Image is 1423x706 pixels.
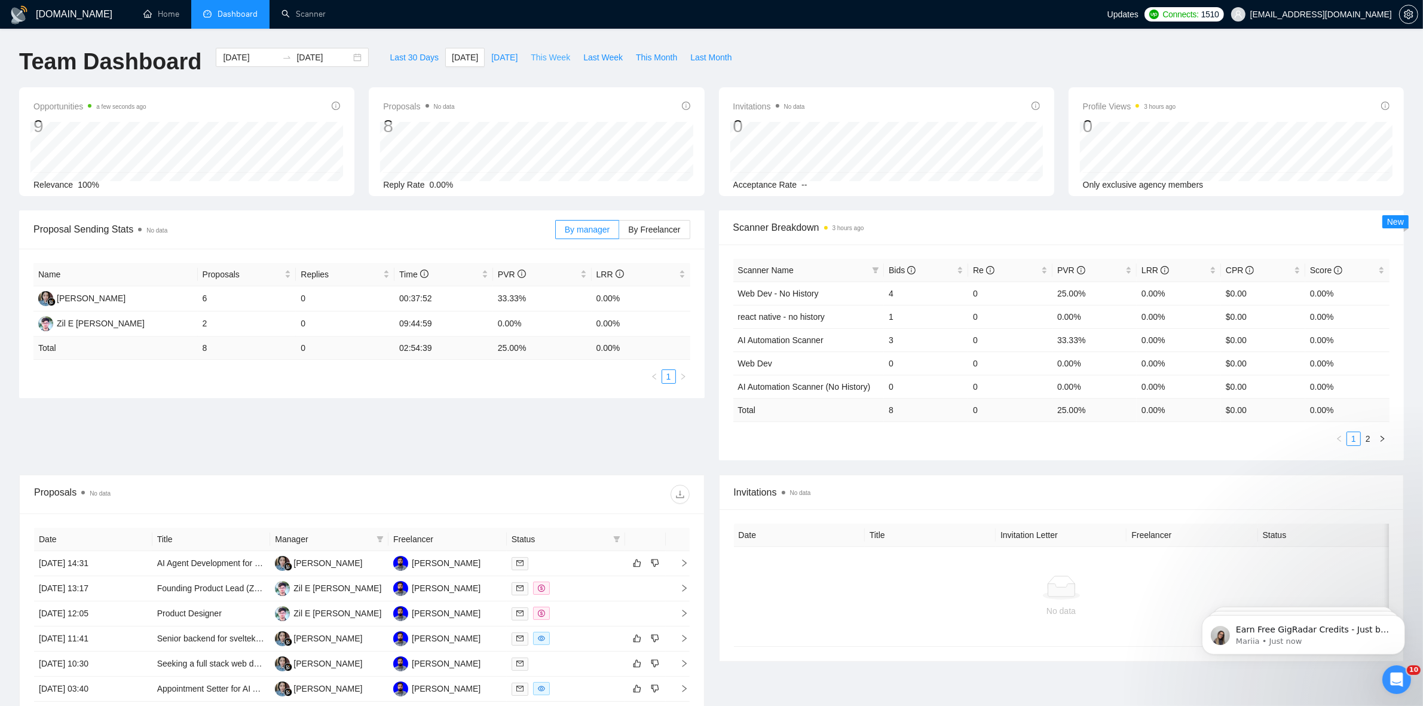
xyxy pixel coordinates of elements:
td: $0.00 [1221,352,1305,375]
span: Dashboard [218,9,258,19]
h1: Team Dashboard [19,48,201,76]
span: By Freelancer [628,225,680,234]
li: Next Page [676,369,690,384]
li: 2 [1361,432,1375,446]
td: 4 [884,282,968,305]
td: 09:44:59 [394,311,493,337]
td: 0 [968,398,1052,421]
span: No data [90,490,111,497]
span: This Week [531,51,570,64]
img: logo [10,5,29,25]
div: [PERSON_NAME] [412,632,481,645]
button: right [1375,432,1390,446]
td: $0.00 [1221,328,1305,352]
span: LRR [596,270,624,279]
td: 0 [884,352,968,375]
a: AI Automation Scanner (No History) [738,382,871,392]
span: 10 [1407,665,1421,675]
td: 0.00% [1305,328,1390,352]
td: 00:37:52 [394,286,493,311]
span: Status [512,533,608,546]
a: SL[PERSON_NAME] [275,683,362,693]
span: info-circle [986,266,994,274]
iframe: Intercom live chat [1382,665,1411,694]
span: No data [790,490,811,496]
span: info-circle [907,266,916,274]
span: info-circle [1334,266,1342,274]
span: 0.00% [430,180,454,190]
a: SL[PERSON_NAME] [38,293,126,302]
td: 0 [296,311,394,337]
li: Next Page [1375,432,1390,446]
a: Product Designer [157,609,222,618]
span: filter [872,267,879,274]
th: Proposals [198,263,296,286]
span: Reply Rate [383,180,424,190]
img: HA [393,681,408,696]
td: 0.00% [1137,282,1221,305]
img: gigradar-bm.png [284,688,292,696]
span: Relevance [33,180,73,190]
button: This Month [629,48,684,67]
span: Proposal Sending Stats [33,222,555,237]
img: HA [393,556,408,571]
td: 33.33% [493,286,592,311]
a: HA[PERSON_NAME] [393,608,481,618]
span: info-circle [1032,102,1040,110]
a: setting [1399,10,1418,19]
span: left [1336,435,1343,442]
td: 2 [198,311,296,337]
a: AI Agent Development for Social Media Automation [157,558,347,568]
button: like [630,556,644,570]
span: info-circle [682,102,690,110]
a: HA[PERSON_NAME] [393,583,481,592]
span: filter [374,530,386,548]
span: Last Week [583,51,623,64]
span: dislike [651,634,659,643]
button: like [630,631,644,646]
td: [DATE] 13:17 [34,576,152,601]
td: 0.00% [1137,328,1221,352]
span: like [633,634,641,643]
td: 0 [968,328,1052,352]
td: 0.00% [1137,375,1221,398]
td: AI Agent Development for Social Media Automation [152,551,271,576]
span: filter [377,536,384,543]
td: 25.00 % [493,337,592,360]
td: 0.00% [1305,305,1390,328]
a: SL[PERSON_NAME] [275,658,362,668]
span: dollar [538,585,545,592]
div: Proposals [34,485,362,504]
button: setting [1399,5,1418,24]
div: 0 [1083,115,1176,137]
a: Founding Product Lead (Zero→One) — AI in Aged Care [157,583,365,593]
span: Invitations [734,485,1390,500]
th: Invitation Letter [996,524,1127,547]
td: 0 [296,286,394,311]
span: mail [516,560,524,567]
span: eye [538,635,545,642]
td: $0.00 [1221,375,1305,398]
iframe: Intercom notifications message [1184,590,1423,674]
td: $0.00 [1221,282,1305,305]
span: mail [516,610,524,617]
img: HA [393,631,408,646]
span: filter [613,536,620,543]
a: ZEZil E [PERSON_NAME] [275,608,381,618]
span: user [1234,10,1243,19]
a: HA[PERSON_NAME] [393,558,481,567]
span: to [282,53,292,62]
a: SL[PERSON_NAME] [275,558,362,567]
span: This Month [636,51,677,64]
span: LRR [1142,265,1169,275]
span: dislike [651,558,659,568]
a: HA[PERSON_NAME] [393,633,481,643]
span: dislike [651,659,659,668]
span: info-circle [1245,266,1254,274]
span: PVR [1057,265,1085,275]
th: Freelancer [1127,524,1257,547]
div: 0 [733,115,805,137]
span: right [671,559,688,567]
img: HA [393,606,408,621]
